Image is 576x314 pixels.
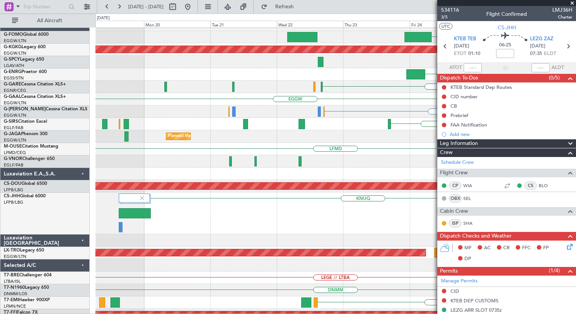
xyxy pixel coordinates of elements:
span: M-OUSE [4,144,22,149]
a: EGLF/FAB [4,162,23,168]
div: CID [450,288,459,294]
span: 06:25 [499,41,511,49]
a: G-VNORChallenger 650 [4,157,55,161]
span: ATOT [449,64,462,72]
a: EGGW/LTN [4,254,26,259]
a: T7-BREChallenger 604 [4,273,52,277]
span: G-KGKG [4,45,21,49]
div: Tue 21 [210,21,277,27]
span: All Aircraft [20,18,80,23]
span: AC [484,244,491,252]
a: EGGW/LTN [4,50,26,56]
div: Prebrief [450,112,468,119]
span: Flight Crew [440,169,468,177]
a: G-GARECessna Citation XLS+ [4,82,66,87]
span: ETOT [454,50,466,58]
span: [DATE] [454,43,469,50]
a: G-FOMOGlobal 6000 [4,32,49,37]
a: LTBA/ISL [4,279,21,284]
span: Cabin Crew [440,207,468,216]
a: DNMM/LOS [4,291,27,297]
button: UTC [439,23,452,30]
span: CS-JHH [498,24,516,32]
a: SHA [463,220,480,227]
span: T7-EMI [4,298,18,302]
input: Trip Number [23,1,66,12]
span: Refresh [269,4,300,9]
a: G-SIRSCitation Excel [4,119,47,124]
a: G-ENRGPraetor 600 [4,70,47,74]
a: LFPB/LBG [4,200,23,205]
a: T7-N1960Legacy 650 [4,285,49,290]
a: EGNR/CEG [4,88,26,93]
div: [DATE] [97,15,110,21]
div: KTEB Standard Dep Routes [450,84,512,90]
div: CP [449,181,461,190]
a: Manage Permits [441,277,478,285]
span: FP [543,244,549,252]
span: Dispatch To-Dos [440,74,478,82]
span: DP [464,255,471,263]
a: Schedule Crew [441,159,474,166]
a: G-[PERSON_NAME]Cessna Citation XLS [4,107,87,111]
span: (0/5) [549,74,560,82]
span: G-GAAL [4,95,21,99]
span: G-[PERSON_NAME] [4,107,46,111]
span: Charter [552,14,572,20]
span: 07:35 [530,50,542,58]
span: 534116 [441,6,459,14]
span: 3/5 [441,14,459,20]
span: T7-N1960 [4,285,25,290]
a: G-JAGAPhenom 300 [4,132,47,136]
span: G-GARE [4,82,21,87]
div: Add new [450,131,572,137]
div: ISP [449,219,461,227]
a: BLO [539,182,556,189]
div: Flight Confirmed [486,10,527,18]
span: [DATE] [530,43,545,50]
img: gray-close.svg [139,195,146,201]
span: FFC [522,244,531,252]
span: G-JAGA [4,132,21,136]
a: LFMD/CEQ [4,150,26,155]
span: ALDT [551,64,564,72]
span: ELDT [544,50,556,58]
span: MF [464,244,472,252]
div: Fri 24 [410,21,476,27]
div: CS [524,181,537,190]
span: [DATE] - [DATE] [128,3,164,10]
div: Sun 19 [78,21,144,27]
div: LEZG ARR SLOT 0735z [450,307,502,313]
a: EGGW/LTN [4,113,26,118]
a: EGGW/LTN [4,38,26,44]
div: Thu 23 [343,21,409,27]
span: LEZG ZAZ [530,35,553,43]
span: G-ENRG [4,70,21,74]
span: Permits [440,267,458,276]
a: EGGW/LTN [4,137,26,143]
button: Refresh [257,1,303,13]
a: SEL [463,195,480,202]
a: CS-JHHGlobal 6000 [4,194,46,198]
input: --:-- [464,63,482,72]
a: LFPB/LBG [4,187,23,193]
span: (1/4) [549,267,560,274]
span: G-FOMO [4,32,23,37]
span: LMJ36H [552,6,572,14]
a: M-OUSECitation Mustang [4,144,58,149]
span: G-SPCY [4,57,20,62]
a: LGAV/ATH [4,63,24,69]
span: Crew [440,148,453,157]
span: CS-JHH [4,194,20,198]
span: CS-DOU [4,181,21,186]
span: Leg Information [440,139,478,148]
a: LX-TROLegacy 650 [4,248,44,253]
span: T7-BRE [4,273,19,277]
a: EGSS/STN [4,75,24,81]
span: 01:10 [468,50,480,58]
a: WIA [463,182,480,189]
a: G-SPCYLegacy 650 [4,57,44,62]
a: EGGW/LTN [4,100,26,106]
div: Mon 20 [144,21,210,27]
div: CB [450,103,457,109]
